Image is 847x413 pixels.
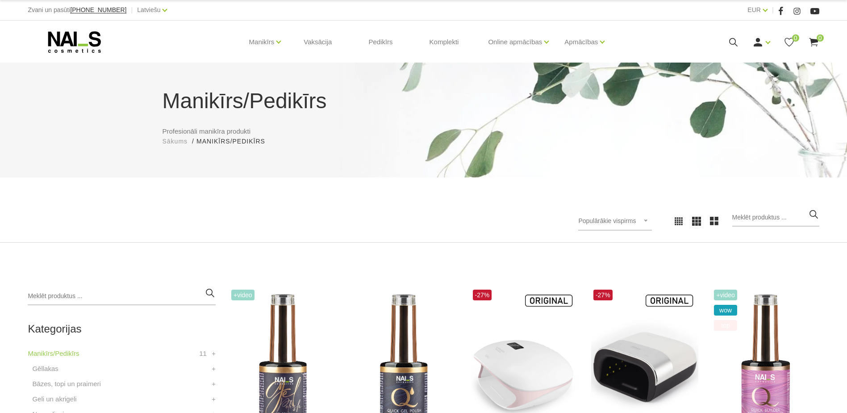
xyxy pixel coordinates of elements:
[473,290,492,300] span: -27%
[808,37,819,48] a: 0
[361,21,400,63] a: Pedikīrs
[249,24,275,60] a: Manikīrs
[28,348,79,359] a: Manikīrs/Pedikīrs
[156,85,692,146] div: Profesionāli manikīra produkti
[32,363,58,374] a: Gēllakas
[792,34,799,42] span: 0
[32,379,100,389] a: Bāzes, topi un praimeri
[199,348,207,359] span: 11
[70,7,126,13] a: [PHONE_NUMBER]
[196,137,274,146] li: Manikīrs/Pedikīrs
[212,363,216,374] a: +
[70,6,126,13] span: [PHONE_NUMBER]
[296,21,339,63] a: Vaksācija
[784,37,795,48] a: 0
[163,85,685,117] h1: Manikīrs/Pedikīrs
[732,209,819,227] input: Meklēt produktus ...
[488,24,542,60] a: Online apmācības
[714,290,737,300] span: +Video
[593,290,613,300] span: -27%
[163,137,188,146] a: Sākums
[422,21,466,63] a: Komplekti
[137,4,160,15] a: Latviešu
[28,4,126,16] div: Zvani un pasūti
[212,394,216,405] a: +
[231,290,255,300] span: +Video
[747,4,761,15] a: EUR
[564,24,598,60] a: Apmācības
[212,348,216,359] a: +
[28,287,216,305] input: Meklēt produktus ...
[212,379,216,389] a: +
[772,4,774,16] span: |
[32,394,76,405] a: Geli un akrigeli
[817,34,824,42] span: 0
[163,138,188,145] span: Sākums
[578,217,636,224] span: Populārākie vispirms
[714,320,737,331] span: top
[714,305,737,316] span: wow
[28,323,216,335] h2: Kategorijas
[131,4,133,16] span: |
